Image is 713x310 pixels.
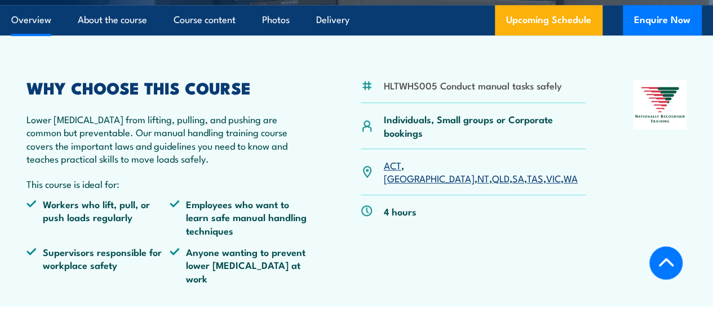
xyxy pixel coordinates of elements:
[26,245,170,285] li: Supervisors responsible for workplace safety
[512,171,524,185] a: SA
[527,171,543,185] a: TAS
[11,5,51,35] a: Overview
[26,197,170,237] li: Workers who lift, pull, or push loads regularly
[384,79,562,92] li: HLTWHS005 Conduct manual tasks safely
[492,171,510,185] a: QLD
[78,5,147,35] a: About the course
[564,171,578,185] a: WA
[316,5,349,35] a: Delivery
[384,159,586,185] p: , , , , , , ,
[262,5,290,35] a: Photos
[495,5,603,35] a: Upcoming Schedule
[384,113,586,139] p: Individuals, Small groups or Corporate bookings
[384,171,475,185] a: [GEOGRAPHIC_DATA]
[623,5,702,35] button: Enquire Now
[384,205,417,218] p: 4 hours
[477,171,489,185] a: NT
[174,5,236,35] a: Course content
[634,80,687,130] img: Nationally Recognised Training logo.
[26,80,313,95] h2: WHY CHOOSE THIS COURSE
[170,245,313,285] li: Anyone wanting to prevent lower [MEDICAL_DATA] at work
[26,177,313,190] p: This course is ideal for:
[170,197,313,237] li: Employees who want to learn safe manual handling techniques
[26,113,313,165] p: Lower [MEDICAL_DATA] from lifting, pulling, and pushing are common but preventable. Our manual ha...
[384,158,401,172] a: ACT
[546,171,561,185] a: VIC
